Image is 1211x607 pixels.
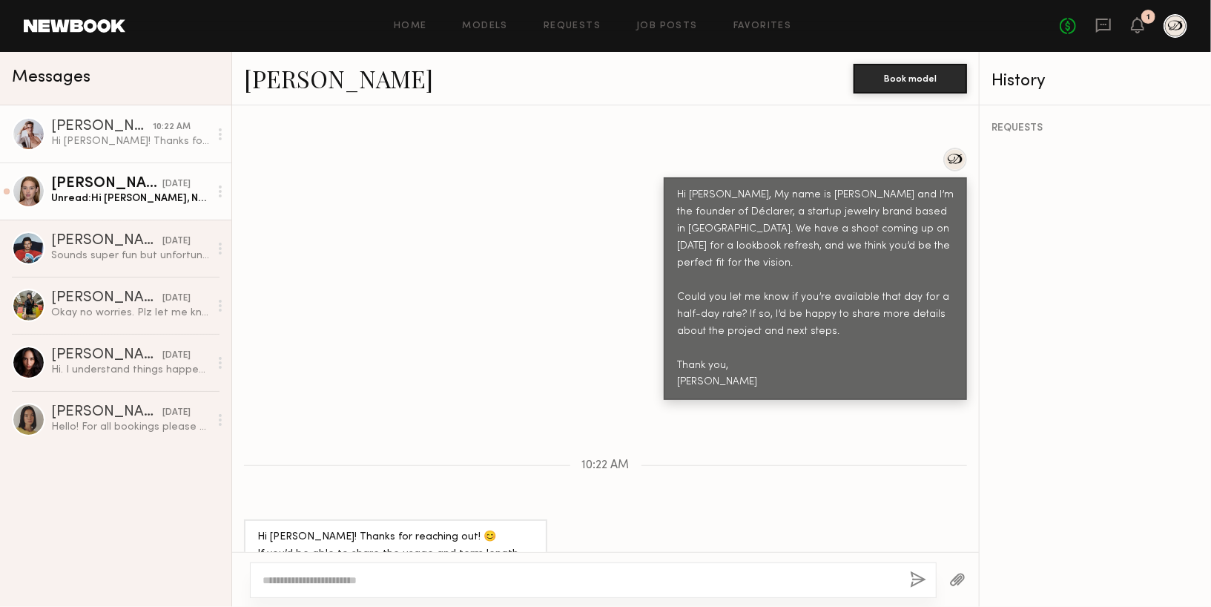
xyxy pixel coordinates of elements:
[51,363,209,377] div: Hi. I understand things happen so it shouldn’t be a problem switching dates. I would like to conf...
[677,187,954,391] div: Hi [PERSON_NAME], My name is [PERSON_NAME] and I’m the founder of Déclarer, a startup jewelry bra...
[153,120,191,134] div: 10:22 AM
[991,73,1199,90] div: History
[544,22,601,31] a: Requests
[854,71,967,84] a: Book model
[733,22,792,31] a: Favorites
[162,349,191,363] div: [DATE]
[854,64,967,93] button: Book model
[1146,13,1150,22] div: 1
[51,119,153,134] div: [PERSON_NAME]
[51,420,209,434] div: Hello! For all bookings please email my agent [PERSON_NAME][EMAIL_ADDRESS][PERSON_NAME][PERSON_NA...
[394,22,427,31] a: Home
[51,177,162,191] div: [PERSON_NAME]
[51,191,209,206] div: Unread: Hi [PERSON_NAME], No worries! Yes, I’m available on the 20th. Looking forward to hearing ...
[51,134,209,148] div: Hi [PERSON_NAME]! Thanks for reaching out! 😊 If you’d be able to share the usage and term length ...
[51,405,162,420] div: [PERSON_NAME]
[51,306,209,320] div: Okay no worries. Plz let me know!
[244,62,433,94] a: [PERSON_NAME]
[162,234,191,249] div: [DATE]
[162,292,191,306] div: [DATE]
[51,348,162,363] div: [PERSON_NAME]
[991,123,1199,134] div: REQUESTS
[12,69,90,86] span: Messages
[162,177,191,191] div: [DATE]
[162,406,191,420] div: [DATE]
[51,249,209,263] div: Sounds super fun but unfortunately I’m already booked on [DATE] so can’t make that date work :(
[257,529,534,580] div: Hi [PERSON_NAME]! Thanks for reaching out! 😊 If you’d be able to share the usage and term length ...
[463,22,508,31] a: Models
[636,22,698,31] a: Job Posts
[51,291,162,306] div: [PERSON_NAME]
[582,459,630,472] span: 10:22 AM
[51,234,162,249] div: [PERSON_NAME]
